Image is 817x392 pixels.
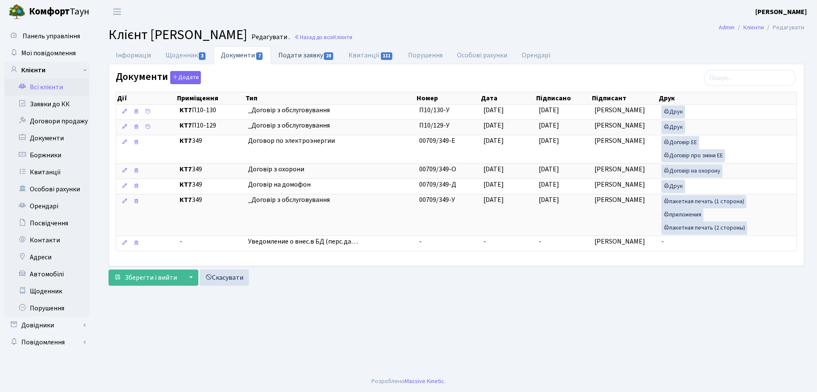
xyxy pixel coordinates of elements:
span: Зберегти і вийти [125,273,177,282]
a: Щоденник [158,46,214,64]
th: Приміщення [176,92,245,104]
a: Admin [719,23,734,32]
span: [PERSON_NAME] [594,165,645,174]
span: [PERSON_NAME] [594,180,645,189]
span: [DATE] [483,105,504,115]
span: 7 [256,52,263,60]
span: 111 [381,52,393,60]
span: Клієнт [PERSON_NAME] [109,25,247,45]
span: Клієнти [333,33,352,41]
span: [PERSON_NAME] [594,237,645,246]
a: Панель управління [4,28,89,45]
a: Контакти [4,232,89,249]
a: Подати заявку [271,46,341,64]
a: Друк [661,180,685,193]
a: Щоденник [4,283,89,300]
a: Порушення [401,46,450,64]
b: КТ7 [180,105,192,115]
th: Підписано [535,92,591,104]
span: Договір на домофон [248,180,412,190]
span: - [180,237,241,247]
input: Пошук... [704,70,796,86]
a: Клієнти [4,62,89,79]
a: Інформація [109,46,158,64]
a: Massive Kinetic [405,377,444,386]
span: Панель управління [23,31,80,41]
span: 00709/349-У [419,195,455,205]
span: 349 [180,165,241,174]
th: Дата [480,92,536,104]
span: [DATE] [483,136,504,145]
a: Орендарі [4,198,89,215]
span: Договор по электроэнергии [248,136,412,146]
span: П10/130-У [419,105,449,115]
a: Порушення [4,300,89,317]
span: [PERSON_NAME] [594,121,645,130]
a: Адреси [4,249,89,266]
span: [DATE] [539,136,559,145]
span: Таун [29,5,89,19]
a: Повідомлення [4,334,89,351]
a: Орендарі [514,46,557,64]
span: 349 [180,195,241,205]
span: [DATE] [539,195,559,205]
a: Боржники [4,147,89,164]
span: [DATE] [483,195,504,205]
span: 3 [199,52,206,60]
th: Друк [658,92,797,104]
span: [PERSON_NAME] [594,195,645,205]
span: [DATE] [483,180,504,189]
a: Додати [168,70,201,85]
span: [PERSON_NAME] [594,136,645,145]
a: Назад до всіхКлієнти [294,33,352,41]
button: Переключити навігацію [106,5,128,19]
a: Квитанції [341,46,400,64]
span: [DATE] [539,165,559,174]
a: Заявки до КК [4,96,89,113]
button: Зберегти і вийти [109,270,183,286]
span: [DATE] [539,121,559,130]
img: logo.png [9,3,26,20]
span: - [661,237,664,246]
span: Мої повідомлення [21,48,76,58]
a: пакетная печать (1 сторона) [661,195,746,208]
b: КТ7 [180,195,192,205]
span: Уведомление о внес.в БД (перс.да… [248,237,412,247]
a: Скасувати [200,270,249,286]
span: Договір з охорони [248,165,412,174]
a: Всі клієнти [4,79,89,96]
a: Мої повідомлення [4,45,89,62]
span: [DATE] [539,180,559,189]
div: Розроблено . [371,377,446,386]
a: Клієнти [743,23,764,32]
a: Договори продажу [4,113,89,130]
span: _Договір з обслуговування [248,121,412,131]
span: 349 [180,180,241,190]
span: _Договір з обслуговування [248,105,412,115]
a: Документи [214,46,271,64]
a: Друк [661,105,685,119]
th: Тип [245,92,416,104]
a: Договір ЕЕ [661,136,699,149]
span: - [419,237,422,246]
b: Комфорт [29,5,70,18]
li: Редагувати [764,23,804,32]
b: [PERSON_NAME] [755,7,807,17]
nav: breadcrumb [706,19,817,37]
a: Посвідчення [4,215,89,232]
span: П10-129 [180,121,241,131]
a: пакетная печать (2 стороны) [661,222,747,235]
a: Договір про зміни ЕЕ [661,149,725,162]
span: _Договір з обслуговування [248,195,412,205]
a: Квитанції [4,164,89,181]
a: Договір на охорону [661,165,723,178]
span: [DATE] [483,165,504,174]
span: 00709/349-Д [419,180,456,189]
span: П10-130 [180,105,241,115]
a: Довідники [4,317,89,334]
span: - [539,237,541,246]
a: Документи [4,130,89,147]
small: Редагувати . [250,33,290,41]
span: 349 [180,136,241,146]
span: - [483,237,486,246]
